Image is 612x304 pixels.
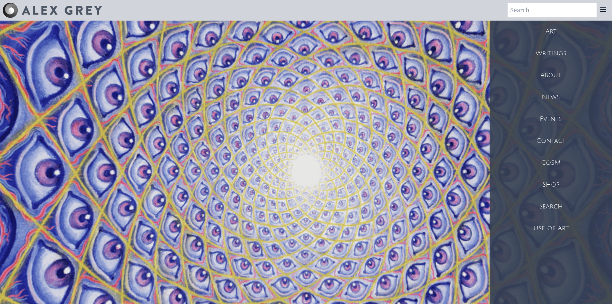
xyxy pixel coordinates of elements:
a: Use of Art [490,217,612,239]
a: About [490,64,612,86]
a: CoSM [490,152,612,174]
input: Search [508,3,597,17]
a: Contact [490,130,612,152]
a: Art [490,21,612,42]
a: Shop [490,174,612,196]
a: Writings [490,42,612,64]
a: Search [490,196,612,217]
a: News [490,86,612,108]
a: Events [490,108,612,130]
